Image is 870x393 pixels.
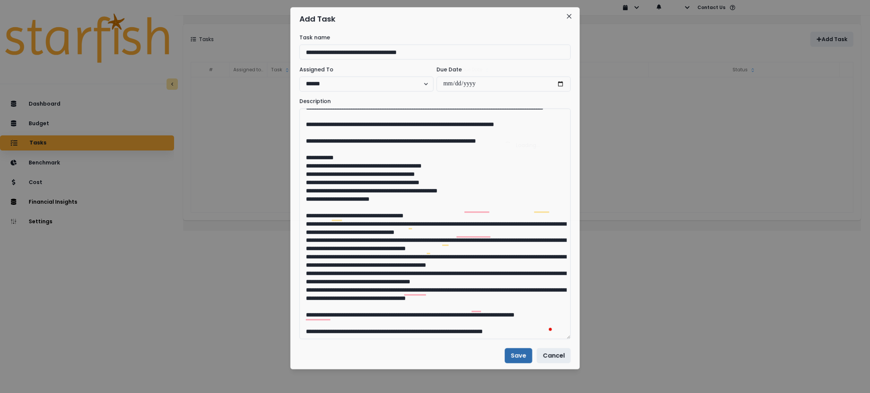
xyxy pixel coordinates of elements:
[437,66,566,74] label: Due Date
[505,348,532,363] button: Save
[299,98,566,106] label: Description
[299,34,566,41] label: Task name
[563,10,575,22] button: Close
[299,109,571,339] textarea: To enrich screen reader interactions, please activate Accessibility in Grammarly extension settings
[299,66,429,74] label: Assigned To
[537,348,571,363] button: Cancel
[290,7,580,31] header: Add Task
